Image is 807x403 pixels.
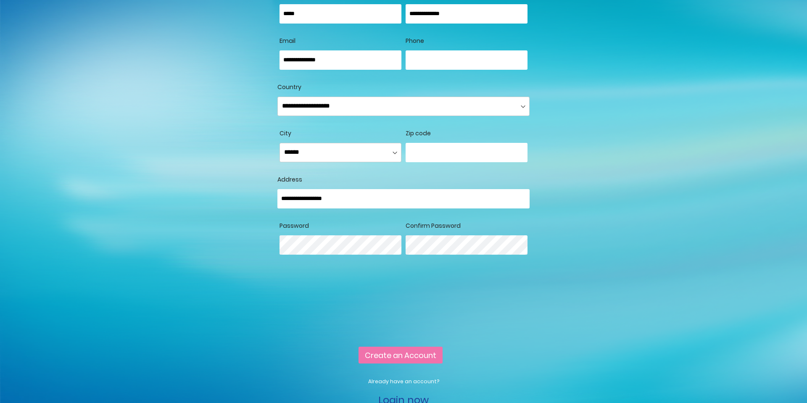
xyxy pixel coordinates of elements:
span: Zip code [406,129,431,137]
span: Phone [406,37,424,45]
span: Country [277,83,301,91]
span: Confirm Password [406,221,461,230]
p: Already have an account? [277,378,530,385]
span: City [280,129,291,137]
span: Address [277,175,302,184]
span: Password [280,221,309,230]
span: Create an Account [365,350,436,361]
span: Email [280,37,295,45]
button: Create an Account [359,347,443,363]
iframe: reCAPTCHA [277,293,405,326]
